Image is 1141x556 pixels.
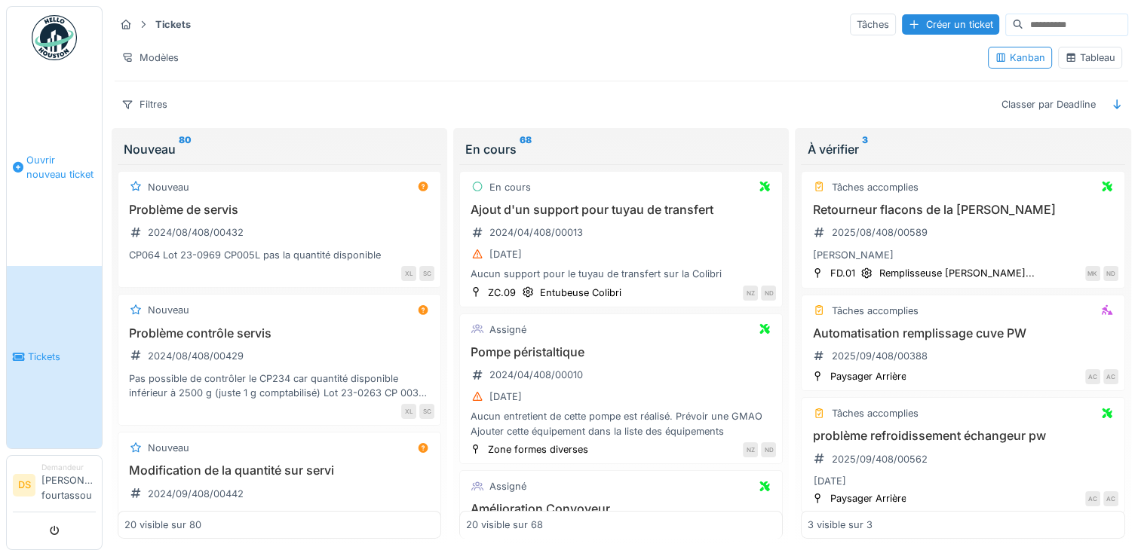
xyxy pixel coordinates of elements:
[831,225,927,240] div: 2025/08/408/00589
[488,442,588,457] div: Zone formes diverses
[124,326,434,341] h3: Problème contrôle servis
[830,491,906,506] div: Paysager Arrière
[124,203,434,217] h3: Problème de servis
[540,286,621,300] div: Entubeuse Colibri
[743,442,758,457] div: NZ
[489,225,583,240] div: 2024/04/408/00013
[761,286,776,301] div: ND
[831,406,918,420] div: Tâches accomplies
[1065,50,1115,65] div: Tableau
[124,463,434,478] h3: Modification de la quantité sur servi
[831,349,927,363] div: 2025/09/408/00388
[808,248,1118,262] div: [PERSON_NAME]
[28,350,96,364] span: Tickets
[761,442,776,457] div: ND
[830,369,906,383] div: Paysager Arrière
[902,14,999,35] div: Créer un ticket
[831,180,918,194] div: Tâches accomplies
[7,69,102,266] a: Ouvrir nouveau ticket
[466,267,776,281] div: Aucun support pour le tuyau de transfert sur la Colibri
[26,153,96,182] span: Ouvrir nouveau ticket
[995,50,1045,65] div: Kanban
[808,326,1118,341] h3: Automatisation remplissage cuve PW
[179,140,192,158] sup: 80
[489,390,522,404] div: [DATE]
[807,140,1118,158] div: À vérifier
[124,509,434,538] div: La quantité contrôlée lors du servi de l'OF0007079 est incorrecte, la quantité du journal J003716...
[115,47,186,69] div: Modèles
[148,441,189,455] div: Nouveau
[1085,266,1100,281] div: MK
[115,93,174,115] div: Filtres
[489,322,526,337] div: Assigné
[995,93,1103,115] div: Classer par Deadline
[1103,491,1118,506] div: AC
[489,479,526,493] div: Assigné
[466,203,776,217] h3: Ajout d'un support pour tuyau de transfert
[1085,369,1100,384] div: AC
[850,14,896,35] div: Tâches
[488,286,516,300] div: ZC.09
[831,452,927,466] div: 2025/09/408/00562
[148,225,244,240] div: 2024/08/408/00432
[148,303,189,317] div: Nouveau
[32,15,77,60] img: Badge_color-CXgf-gQk.svg
[148,349,244,363] div: 2024/08/408/00429
[1103,266,1118,281] div: ND
[861,140,867,158] sup: 3
[466,518,543,532] div: 20 visible sur 68
[419,404,434,419] div: SC
[41,462,96,509] li: [PERSON_NAME] fourtassou
[124,371,434,400] div: Pas possible de contrôler le CP234 car quantité disponible inférieur à 2500 g (juste 1 g comptabi...
[465,140,777,158] div: En cours
[808,518,873,532] div: 3 visible sur 3
[743,286,758,301] div: NZ
[13,462,96,512] a: DS Demandeur[PERSON_NAME] fourtassou
[466,502,776,516] h3: Amélioration Convoyeur
[466,409,776,438] div: Aucun entretient de cette pompe est réalisé. Prévoir une GMAO Ajouter cette équipement dans la li...
[808,429,1118,443] h3: problème refroidissement échangeur pw
[489,180,531,194] div: En cours
[831,304,918,318] div: Tâches accomplies
[489,247,522,261] div: [DATE]
[401,404,416,419] div: XL
[148,180,189,194] div: Nouveau
[813,474,845,488] div: [DATE]
[830,266,854,280] div: FD.01
[1085,491,1100,506] div: AC
[148,487,244,501] div: 2024/09/408/00442
[7,266,102,448] a: Tickets
[401,266,416,281] div: XL
[419,266,434,281] div: SC
[1103,369,1118,384] div: AC
[808,203,1118,217] h3: Retourneur flacons de la [PERSON_NAME]
[124,140,435,158] div: Nouveau
[466,345,776,359] h3: Pompe péristaltique
[489,368,583,382] div: 2024/04/408/00010
[879,266,1034,280] div: Remplisseuse [PERSON_NAME]...
[41,462,96,473] div: Demandeur
[13,474,35,496] li: DS
[149,17,197,32] strong: Tickets
[124,518,201,532] div: 20 visible sur 80
[520,140,532,158] sup: 68
[124,248,434,262] div: CP064 Lot 23-0969 CP005L pas la quantité disponible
